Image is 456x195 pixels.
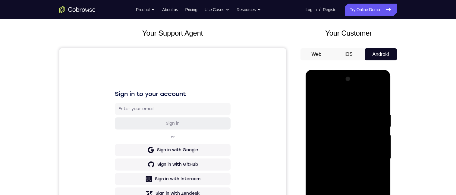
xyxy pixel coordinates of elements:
[59,6,96,13] a: Go to the home page
[102,156,145,161] a: Create a new account
[55,125,171,137] button: Sign in with Intercom
[55,110,171,122] button: Sign in with GitHub
[319,6,320,13] span: /
[237,4,261,16] button: Resources
[98,99,139,105] div: Sign in with Google
[59,28,286,39] h2: Your Support Agent
[55,156,171,161] p: Don't have an account?
[96,142,140,148] div: Sign in with Zendesk
[162,4,178,16] a: About us
[136,4,155,16] button: Product
[185,4,197,16] a: Pricing
[345,4,397,16] a: Try Online Demo
[300,48,333,60] button: Web
[306,4,317,16] a: Log In
[55,96,171,108] button: Sign in with Google
[55,139,171,151] button: Sign in with Zendesk
[205,4,229,16] button: Use Cases
[96,128,141,134] div: Sign in with Intercom
[300,28,397,39] h2: Your Customer
[332,48,365,60] button: iOS
[98,113,139,119] div: Sign in with GitHub
[365,48,397,60] button: Android
[110,86,117,91] p: or
[323,4,338,16] a: Register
